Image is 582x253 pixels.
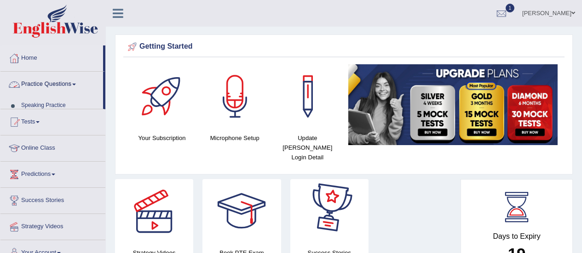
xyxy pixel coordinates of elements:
a: Practice Questions [0,72,103,95]
h4: Your Subscription [130,133,194,143]
h4: Days to Expiry [471,232,562,241]
a: Speaking Practice [17,97,103,114]
a: Home [0,45,103,68]
h4: Microphone Setup [203,133,266,143]
img: small5.jpg [348,64,558,145]
h4: Update [PERSON_NAME] Login Detail [276,133,339,162]
span: 1 [506,4,515,12]
a: Tests [0,109,105,132]
a: Online Class [0,135,105,158]
a: Strategy Videos [0,214,105,237]
a: Success Stories [0,188,105,211]
div: Getting Started [126,40,562,54]
a: Predictions [0,162,105,185]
